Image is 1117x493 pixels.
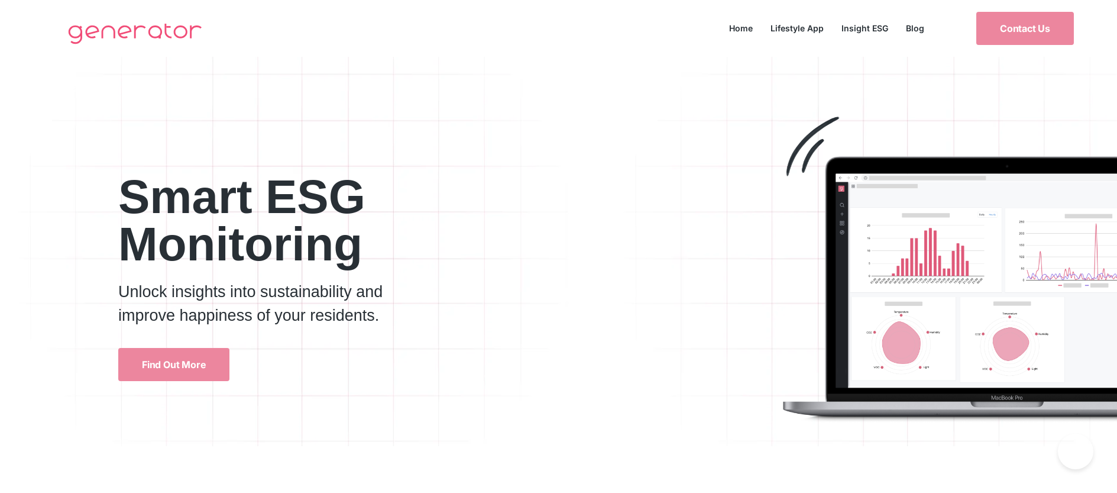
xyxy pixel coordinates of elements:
[897,20,933,36] a: Blog
[142,360,206,369] span: Find Out More
[976,12,1074,45] a: Contact Us
[1000,24,1050,33] span: Contact Us
[720,20,933,36] nav: Menu
[118,173,447,268] h2: Smart ESG Monitoring
[1058,434,1093,469] iframe: Toggle Customer Support
[762,20,833,36] a: Lifestyle App
[833,20,897,36] a: Insight ESG
[720,20,762,36] a: Home
[118,280,388,328] p: Unlock insights into sustainability and improve happiness of your residents.
[118,348,229,381] a: Find Out More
